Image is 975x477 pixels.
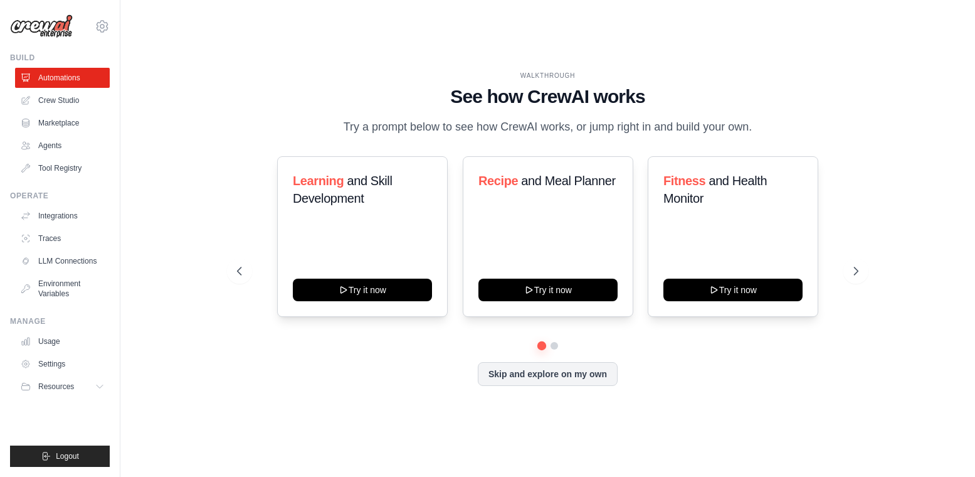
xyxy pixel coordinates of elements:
[10,446,110,467] button: Logout
[478,279,618,301] button: Try it now
[293,174,344,188] span: Learning
[15,113,110,133] a: Marketplace
[15,136,110,156] a: Agents
[15,158,110,178] a: Tool Registry
[15,354,110,374] a: Settings
[521,174,615,188] span: and Meal Planner
[15,331,110,351] a: Usage
[663,174,705,188] span: Fitness
[237,85,858,108] h1: See how CrewAI works
[15,206,110,226] a: Integrations
[293,174,392,205] span: and Skill Development
[237,71,858,80] div: WALKTHROUGH
[10,53,110,63] div: Build
[10,14,73,38] img: Logo
[663,174,767,205] span: and Health Monitor
[663,279,803,301] button: Try it now
[293,279,432,301] button: Try it now
[10,316,110,326] div: Manage
[15,90,110,110] a: Crew Studio
[15,274,110,304] a: Environment Variables
[15,68,110,88] a: Automations
[10,191,110,201] div: Operate
[56,451,79,461] span: Logout
[478,362,618,386] button: Skip and explore on my own
[478,174,518,188] span: Recipe
[15,228,110,249] a: Traces
[15,251,110,271] a: LLM Connections
[38,382,74,392] span: Resources
[15,377,110,397] button: Resources
[337,118,759,136] p: Try a prompt below to see how CrewAI works, or jump right in and build your own.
